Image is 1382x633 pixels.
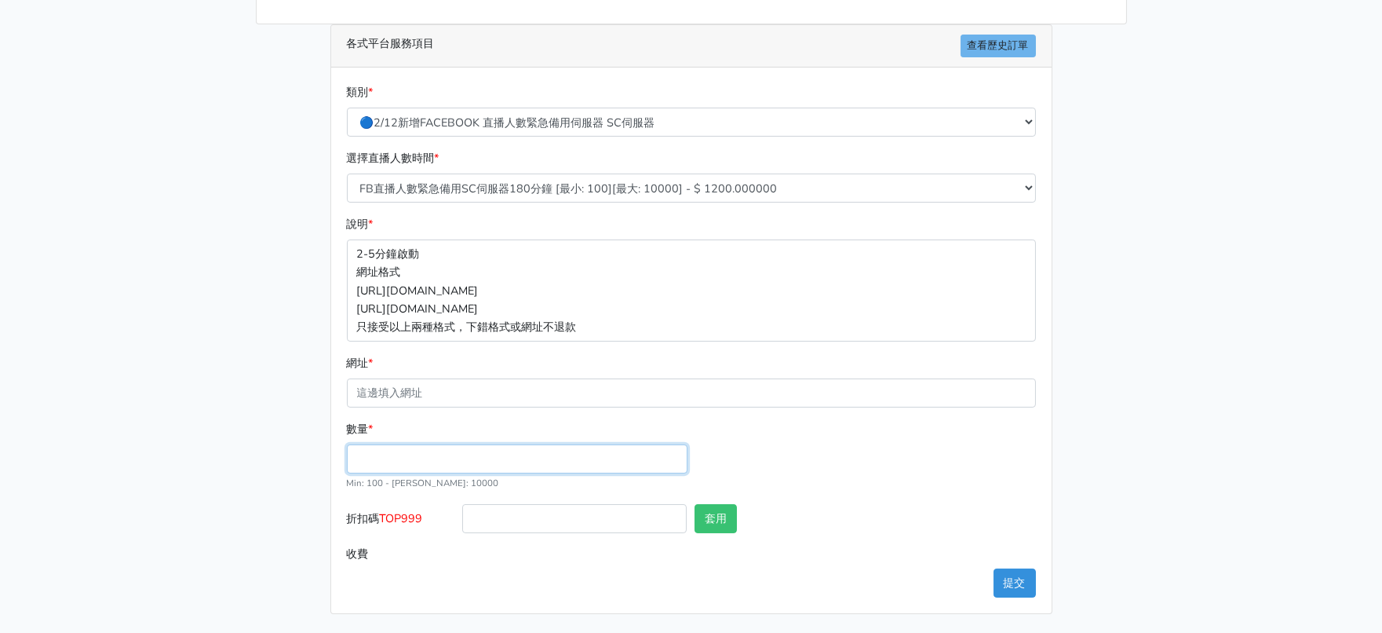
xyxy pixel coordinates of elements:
[343,504,459,540] label: 折扣碼
[347,354,374,372] label: 網址
[347,83,374,101] label: 類別
[347,215,374,233] label: 說明
[347,379,1036,408] input: 這邊填入網址
[331,25,1052,68] div: 各式平台服務項目
[380,510,423,526] span: TOP999
[347,477,499,489] small: Min: 100 - [PERSON_NAME]: 10000
[347,149,439,167] label: 選擇直播人數時間
[347,240,1036,341] p: 2-5分鐘啟動 網址格式 [URL][DOMAIN_NAME] [URL][DOMAIN_NAME] 只接受以上兩種格式，下錯格式或網址不退款
[695,504,737,533] button: 套用
[994,569,1036,598] button: 提交
[961,35,1036,57] a: 查看歷史訂單
[347,420,374,438] label: 數量
[343,540,459,569] label: 收費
